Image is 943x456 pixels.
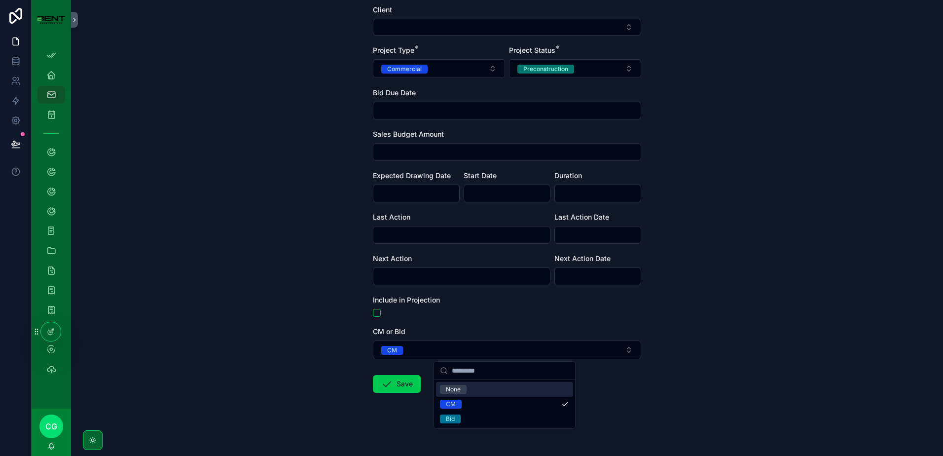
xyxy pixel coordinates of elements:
div: Commercial [387,65,422,74]
span: Next Action Date [554,254,611,263]
span: Bid Due Date [373,88,416,97]
button: Save [373,375,421,393]
span: Include in Projection [373,296,440,304]
span: Last Action Date [554,213,609,221]
span: Project Type [373,46,414,54]
div: scrollable content [32,39,71,391]
div: Preconstruction [523,65,568,74]
div: Bid [446,415,455,423]
span: Start Date [464,171,497,180]
span: Last Action [373,213,410,221]
span: CG [45,420,57,432]
button: Select Button [509,59,641,78]
img: App logo [37,16,65,24]
button: Select Button [373,341,641,359]
div: None [446,385,461,394]
button: Select Button [373,19,641,36]
div: CM [446,400,456,409]
span: CM or Bid [373,327,405,336]
span: Duration [554,171,582,180]
span: Sales Budget Amount [373,130,444,138]
div: Suggestions [434,380,575,428]
span: Client [373,5,392,14]
span: Next Action [373,254,412,263]
button: Select Button [373,59,505,78]
span: Expected Drawing Date [373,171,451,180]
div: CM [387,346,397,355]
span: Project Status [509,46,555,54]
